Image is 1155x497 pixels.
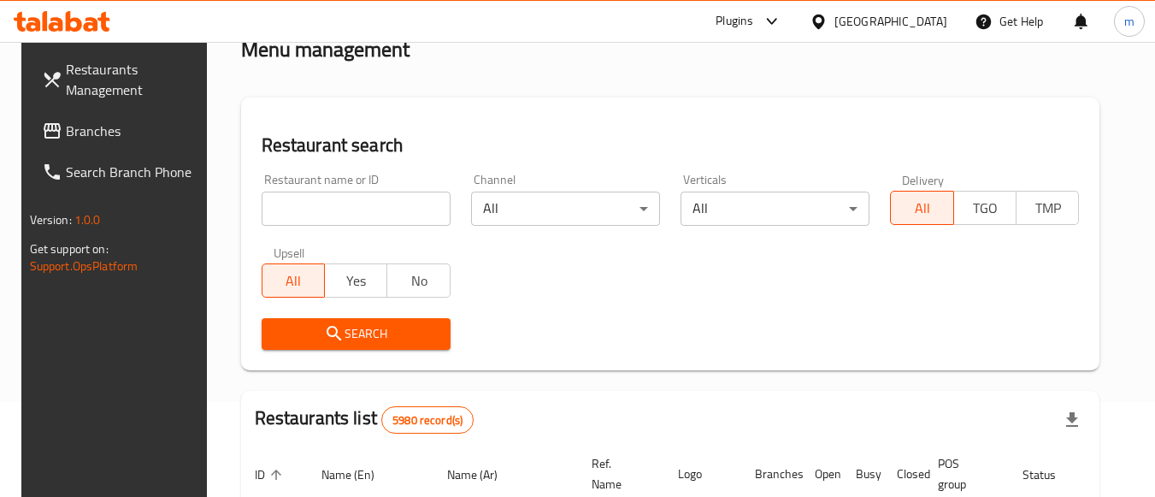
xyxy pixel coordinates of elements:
label: Delivery [902,174,945,186]
label: Upsell [274,246,305,258]
span: Name (En) [321,464,397,485]
span: Version: [30,209,72,231]
button: Search [262,318,451,350]
span: Yes [332,269,380,293]
div: Plugins [716,11,753,32]
span: 1.0.0 [74,209,101,231]
button: TGO [953,191,1017,225]
div: Total records count [381,406,474,434]
button: Yes [324,263,387,298]
span: Get support on: [30,238,109,260]
div: All [681,192,869,226]
input: Search for restaurant name or ID.. [262,192,451,226]
button: TMP [1016,191,1079,225]
span: All [898,196,946,221]
span: m [1124,12,1134,31]
a: Restaurants Management [28,49,215,110]
span: TGO [961,196,1010,221]
span: All [269,269,318,293]
span: Ref. Name [592,453,644,494]
button: No [386,263,450,298]
button: All [890,191,953,225]
span: Restaurants Management [66,59,201,100]
span: ID [255,464,287,485]
span: Branches [66,121,201,141]
span: Search [275,323,437,345]
h2: Restaurant search [262,133,1080,158]
h2: Restaurants list [255,405,474,434]
span: No [394,269,443,293]
a: Support.OpsPlatform [30,255,138,277]
span: 5980 record(s) [382,412,473,429]
span: TMP [1023,196,1072,221]
a: Branches [28,110,215,151]
div: All [471,192,660,226]
span: POS group [938,453,988,494]
div: Export file [1052,399,1093,441]
div: [GEOGRAPHIC_DATA] [834,12,947,31]
a: Search Branch Phone [28,151,215,192]
span: Name (Ar) [447,464,520,485]
span: Search Branch Phone [66,162,201,182]
h2: Menu management [241,36,410,63]
button: All [262,263,325,298]
span: Status [1022,464,1078,485]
